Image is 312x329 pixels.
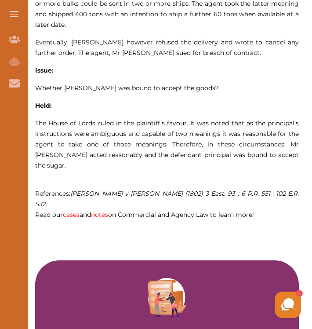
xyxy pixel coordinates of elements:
[35,211,254,219] span: Read our and on Commercial and Agency Law to learn more!
[35,190,299,208] span: References:
[91,211,108,219] a: notes
[35,102,52,110] strong: Held:
[35,66,54,74] strong: Issue:
[35,190,299,208] em: [PERSON_NAME] v [PERSON_NAME] (1802) 3 East. 93 : 6 R.R. 551 : 102 E.R. 532.
[35,38,299,57] span: Eventually, [PERSON_NAME] however refused the delivery and wrote to cancel any further order. The...
[35,119,299,169] span: The House of Lords ruled in the plaintiff’s favour. It was noted that as the principal’s instruct...
[63,211,80,219] a: cases
[101,289,303,320] iframe: HelpCrunch
[148,278,186,317] img: Purple card image
[35,84,219,92] span: Whether [PERSON_NAME] was bound to accept the goods?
